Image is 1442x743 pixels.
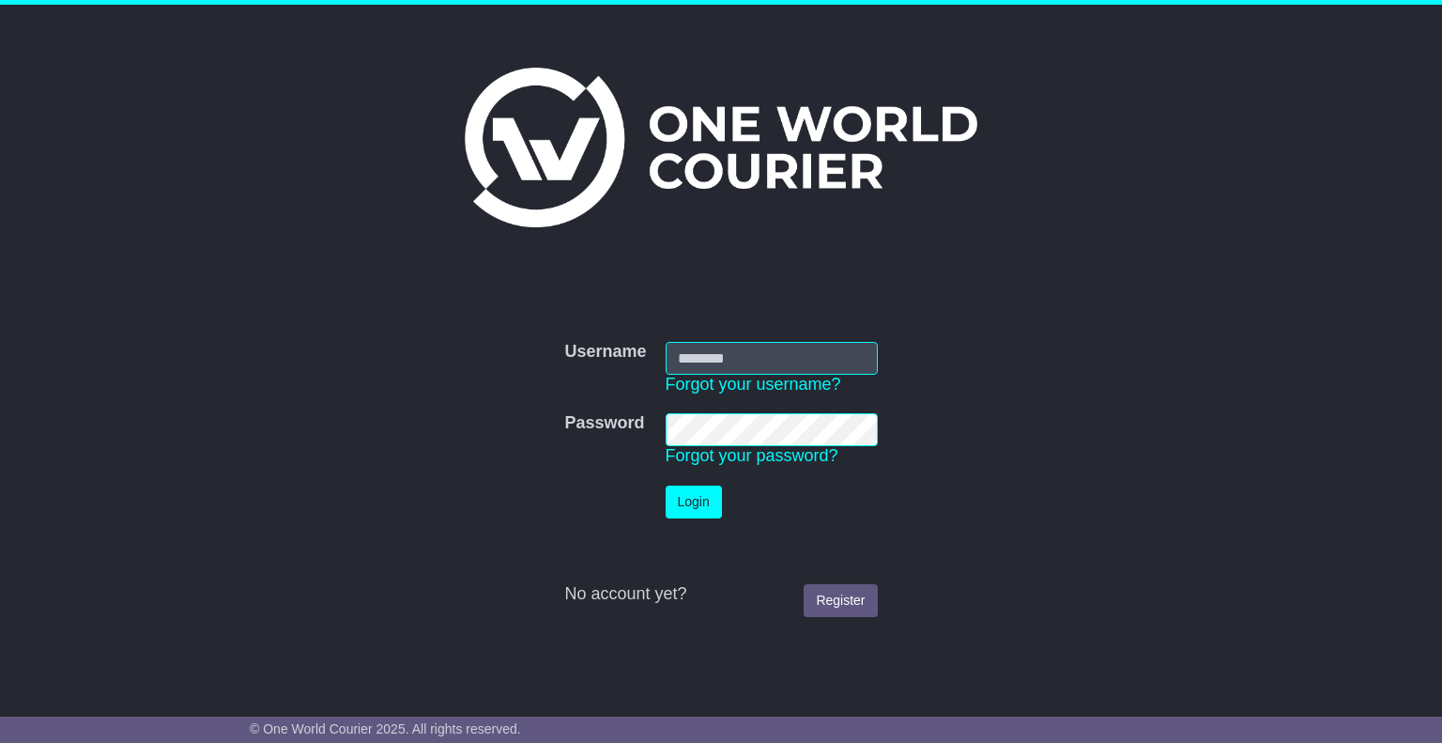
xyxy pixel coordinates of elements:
[666,486,722,519] button: Login
[666,375,841,394] a: Forgot your username?
[564,413,644,434] label: Password
[804,584,877,617] a: Register
[250,721,521,736] span: © One World Courier 2025. All rights reserved.
[564,584,877,605] div: No account yet?
[564,342,646,363] label: Username
[666,446,838,465] a: Forgot your password?
[465,68,977,227] img: One World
